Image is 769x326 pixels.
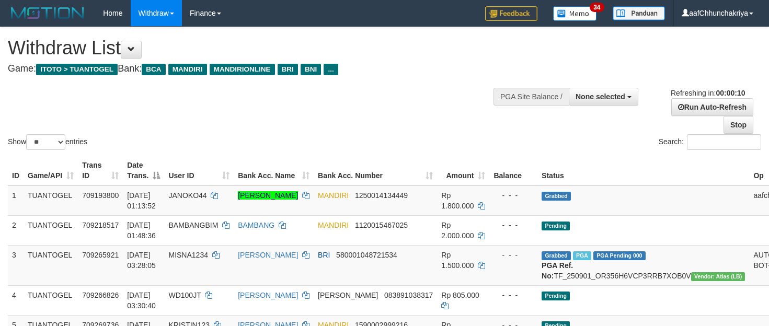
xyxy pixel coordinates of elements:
img: panduan.png [613,6,665,20]
button: None selected [569,88,638,106]
span: BCA [142,64,165,75]
span: [DATE] 01:48:36 [127,221,156,240]
a: BAMBANG [238,221,274,229]
span: ITOTO > TUANTOGEL [36,64,118,75]
span: Vendor URL: https://dashboard.q2checkout.com/secure [691,272,745,281]
span: Copy 1250014134449 to clipboard [355,191,408,200]
div: - - - [493,290,533,300]
span: MANDIRIONLINE [210,64,275,75]
span: BRI [278,64,298,75]
th: Bank Acc. Name: activate to sort column ascending [234,156,314,185]
th: Bank Acc. Number: activate to sort column ascending [314,156,437,185]
span: 709266826 [82,291,119,299]
a: Run Auto-Refresh [671,98,753,116]
span: [DATE] 03:28:05 [127,251,156,270]
select: Showentries [26,134,65,150]
img: Button%20Memo.svg [553,6,597,21]
span: Rp 1.800.000 [441,191,474,210]
span: Rp 1.500.000 [441,251,474,270]
h1: Withdraw List [8,38,502,59]
label: Show entries [8,134,87,150]
a: [PERSON_NAME] [238,291,298,299]
span: 709193800 [82,191,119,200]
span: 709265921 [82,251,119,259]
span: MANDIRI [168,64,207,75]
span: BNI [301,64,321,75]
a: [PERSON_NAME] [238,251,298,259]
span: MISNA1234 [168,251,208,259]
th: User ID: activate to sort column ascending [164,156,234,185]
img: Feedback.jpg [485,6,537,21]
th: Balance [489,156,537,185]
span: PGA Pending [593,251,646,260]
td: 4 [8,285,24,315]
span: Pending [542,222,570,230]
span: Pending [542,292,570,300]
span: BRI [318,251,330,259]
span: Refreshing in: [671,89,745,97]
span: JANOKO44 [168,191,206,200]
strong: 00:00:10 [716,89,745,97]
th: Amount: activate to sort column ascending [437,156,489,185]
a: [PERSON_NAME] [238,191,298,200]
a: Stop [724,116,753,134]
div: PGA Site Balance / [493,88,569,106]
div: - - - [493,190,533,201]
span: Grabbed [542,192,571,201]
span: Copy 580001048721534 to clipboard [336,251,397,259]
span: [DATE] 03:30:40 [127,291,156,310]
td: TF_250901_OR356H6VCP3RRB7XOB0V [537,245,749,285]
td: 1 [8,185,24,216]
span: [PERSON_NAME] [318,291,378,299]
th: ID [8,156,24,185]
td: TUANTOGEL [24,185,78,216]
th: Status [537,156,749,185]
span: [DATE] 01:13:52 [127,191,156,210]
span: ... [324,64,338,75]
td: TUANTOGEL [24,215,78,245]
img: MOTION_logo.png [8,5,87,21]
td: 2 [8,215,24,245]
span: Marked by aafchonlypin [573,251,591,260]
td: 3 [8,245,24,285]
span: 34 [590,3,604,12]
th: Date Trans.: activate to sort column descending [123,156,164,185]
span: Rp 2.000.000 [441,221,474,240]
th: Game/API: activate to sort column ascending [24,156,78,185]
span: None selected [576,92,625,101]
b: PGA Ref. No: [542,261,573,280]
span: WD100JT [168,291,201,299]
label: Search: [659,134,761,150]
h4: Game: Bank: [8,64,502,74]
span: Rp 805.000 [441,291,479,299]
div: - - - [493,250,533,260]
span: Grabbed [542,251,571,260]
td: TUANTOGEL [24,245,78,285]
div: - - - [493,220,533,230]
span: Copy 083891038317 to clipboard [384,291,433,299]
th: Trans ID: activate to sort column ascending [78,156,123,185]
input: Search: [687,134,761,150]
span: BAMBANGBIM [168,221,218,229]
span: MANDIRI [318,191,349,200]
span: 709218517 [82,221,119,229]
span: Copy 1120015467025 to clipboard [355,221,408,229]
span: MANDIRI [318,221,349,229]
td: TUANTOGEL [24,285,78,315]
